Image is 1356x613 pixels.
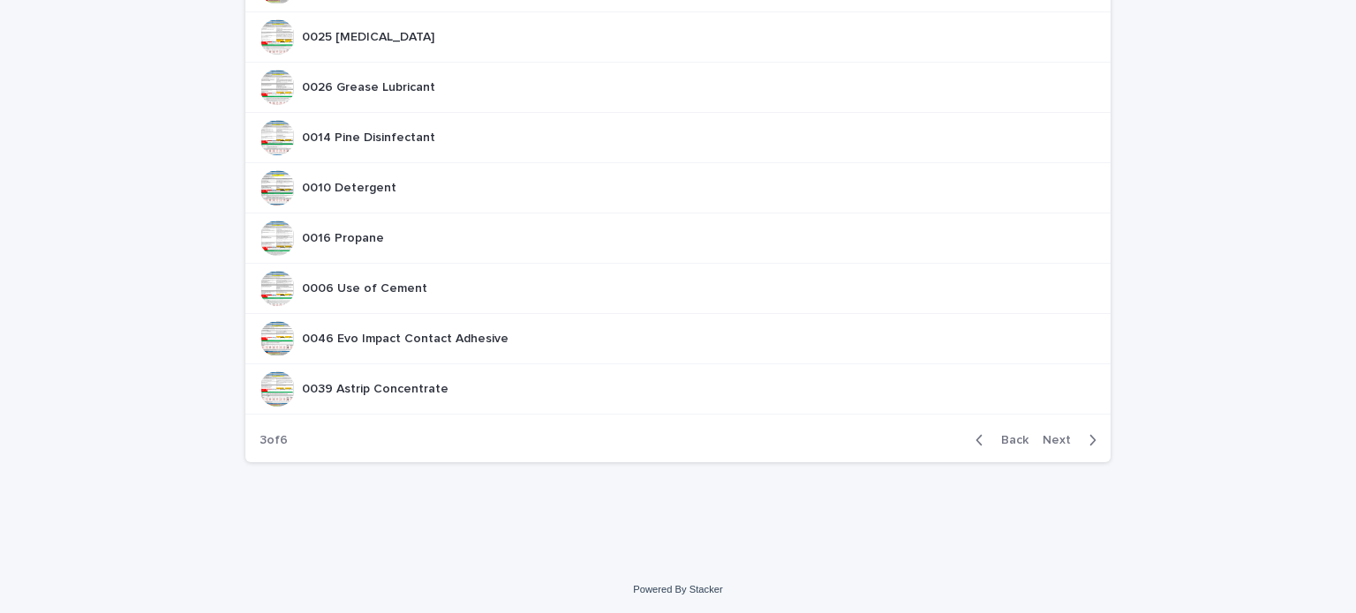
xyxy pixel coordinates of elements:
span: Back [991,434,1028,446]
p: 0046 Evo Impact Contact Adhesive [302,328,512,347]
tr: 0025 [MEDICAL_DATA]0025 [MEDICAL_DATA] [245,12,1111,63]
button: Back [961,432,1036,448]
tr: 0026 Grease Lubricant0026 Grease Lubricant [245,63,1111,113]
p: 3 of 6 [245,419,302,462]
tr: 0006 Use of Cement0006 Use of Cement [245,264,1111,314]
button: Next [1036,432,1111,448]
p: 0026 Grease Lubricant [302,77,439,95]
p: 0016 Propane [302,228,388,246]
p: 0039 Astrip Concentrate [302,378,452,397]
p: 0014 Pine Disinfectant [302,127,439,146]
tr: 0016 Propane0016 Propane [245,213,1111,264]
p: 0010 Detergent [302,177,400,196]
tr: 0039 Astrip Concentrate0039 Astrip Concentrate [245,364,1111,415]
a: Powered By Stacker [633,584,722,594]
tr: 0046 Evo Impact Contact Adhesive0046 Evo Impact Contact Adhesive [245,314,1111,364]
tr: 0010 Detergent0010 Detergent [245,163,1111,213]
p: 0006 Use of Cement [302,278,431,296]
span: Next [1043,434,1081,446]
tr: 0014 Pine Disinfectant0014 Pine Disinfectant [245,113,1111,163]
p: 0025 [MEDICAL_DATA] [302,26,438,45]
